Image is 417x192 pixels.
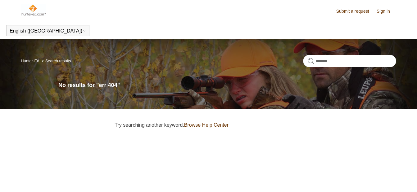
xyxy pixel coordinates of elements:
[58,81,396,89] h1: No results for "err 404"
[21,4,46,16] img: Hunter-Ed Help Center home page
[21,59,40,63] li: Hunter-Ed
[336,8,375,15] a: Submit a request
[184,122,229,128] a: Browse Help Center
[10,28,86,34] button: English ([GEOGRAPHIC_DATA])
[377,8,396,15] a: Sign in
[40,59,71,63] li: Search results
[115,121,396,129] p: Try searching another keyword.
[303,55,396,67] input: Search
[21,59,39,63] a: Hunter-Ed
